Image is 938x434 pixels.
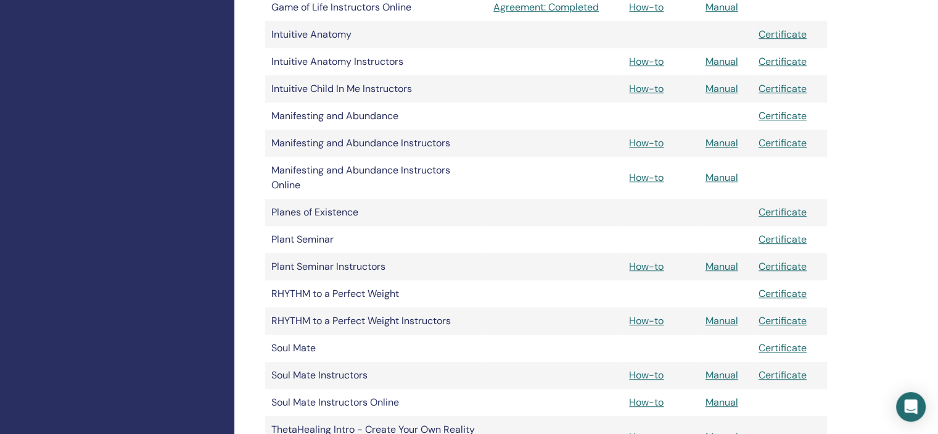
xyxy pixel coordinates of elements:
[706,396,738,409] a: Manual
[706,260,738,273] a: Manual
[265,102,487,130] td: Manifesting and Abundance
[265,307,487,335] td: RHYTHM to a Perfect Weight Instructors
[265,389,487,416] td: Soul Mate Instructors Online
[265,226,487,253] td: Plant Seminar
[265,75,487,102] td: Intuitive Child In Me Instructors
[706,55,738,68] a: Manual
[759,287,807,300] a: Certificate
[629,260,664,273] a: How-to
[706,136,738,149] a: Manual
[629,1,664,14] a: How-to
[759,314,807,327] a: Certificate
[629,314,664,327] a: How-to
[265,362,487,389] td: Soul Mate Instructors
[759,55,807,68] a: Certificate
[629,396,664,409] a: How-to
[629,171,664,184] a: How-to
[759,369,807,382] a: Certificate
[759,109,807,122] a: Certificate
[629,55,664,68] a: How-to
[629,82,664,95] a: How-to
[759,341,807,354] a: Certificate
[265,335,487,362] td: Soul Mate
[265,130,487,157] td: Manifesting and Abundance Instructors
[706,369,738,382] a: Manual
[265,157,487,199] td: Manifesting and Abundance Instructors Online
[265,199,487,226] td: Planes of Existence
[265,21,487,48] td: Intuitive Anatomy
[759,233,807,246] a: Certificate
[265,253,487,280] td: Plant Seminar Instructors
[706,82,738,95] a: Manual
[896,392,926,422] div: Open Intercom Messenger
[706,314,738,327] a: Manual
[265,280,487,307] td: RHYTHM to a Perfect Weight
[706,1,738,14] a: Manual
[629,369,664,382] a: How-to
[759,206,807,219] a: Certificate
[629,136,664,149] a: How-to
[759,28,807,41] a: Certificate
[706,171,738,184] a: Manual
[265,48,487,75] td: Intuitive Anatomy Instructors
[759,82,807,95] a: Certificate
[759,260,807,273] a: Certificate
[759,136,807,149] a: Certificate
